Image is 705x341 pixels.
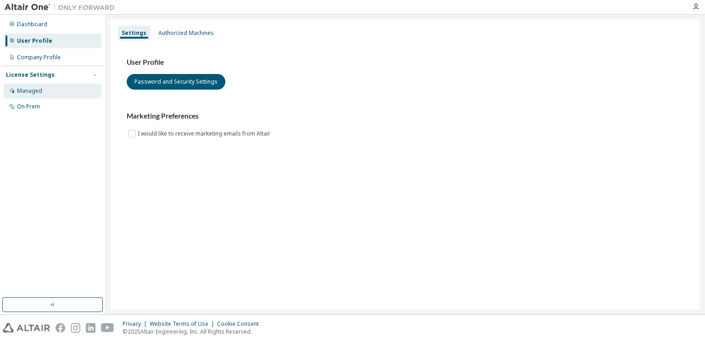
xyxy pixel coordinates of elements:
div: Settings [122,29,146,37]
div: Cookie Consent [217,320,264,328]
button: Password and Security Settings [127,74,225,90]
div: Website Terms of Use [150,320,217,328]
img: Altair One [5,3,119,12]
div: Managed [17,87,42,95]
p: © 2025 Altair Engineering, Inc. All Rights Reserved. [123,328,264,335]
div: On Prem [17,103,40,110]
img: instagram.svg [71,323,80,333]
img: youtube.svg [101,323,114,333]
label: I would like to receive marketing emails from Altair [138,128,272,139]
div: Company Profile [17,54,61,61]
h3: User Profile [127,58,684,67]
img: altair_logo.svg [3,323,50,333]
div: User Profile [17,37,52,45]
img: facebook.svg [56,323,65,333]
div: Privacy [123,320,150,328]
img: linkedin.svg [86,323,95,333]
h3: Marketing Preferences [127,112,684,121]
div: License Settings [6,71,55,79]
div: Authorized Machines [158,29,214,37]
div: Dashboard [17,21,47,28]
